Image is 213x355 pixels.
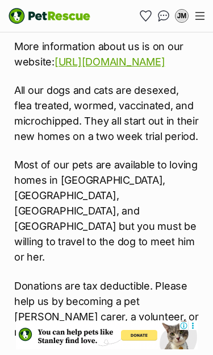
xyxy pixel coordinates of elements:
[14,82,199,144] p: All our dogs and cats are desexed, flea treated, wormed, vaccinated, and microchipped. They all s...
[9,8,90,24] img: logo-e224e6f780fb5917bec1dbf3a21bbac754714ae5b6737aabdf751b685950b380.svg
[16,321,198,349] iframe: Advertisement
[55,56,165,68] a: [URL][DOMAIN_NAME]
[14,39,199,69] p: More information about us is on our website:
[176,10,187,22] div: JM
[173,7,191,25] button: My account
[154,7,173,25] a: Conversations
[191,7,209,24] button: Menu
[14,157,199,265] p: Most of our pets are available to loving homes in [GEOGRAPHIC_DATA], [GEOGRAPHIC_DATA], [GEOGRAPH...
[136,7,154,25] a: Favourites
[136,7,191,25] ul: Account quick links
[14,278,199,340] p: Donations are tax deductible. Please help us by becoming a pet [PERSON_NAME] carer, a volunteer, ...
[158,10,170,22] img: chat-41dd97257d64d25036548639549fe6c8038ab92f7586957e7f3b1b290dea8141.svg
[9,8,90,24] a: PetRescue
